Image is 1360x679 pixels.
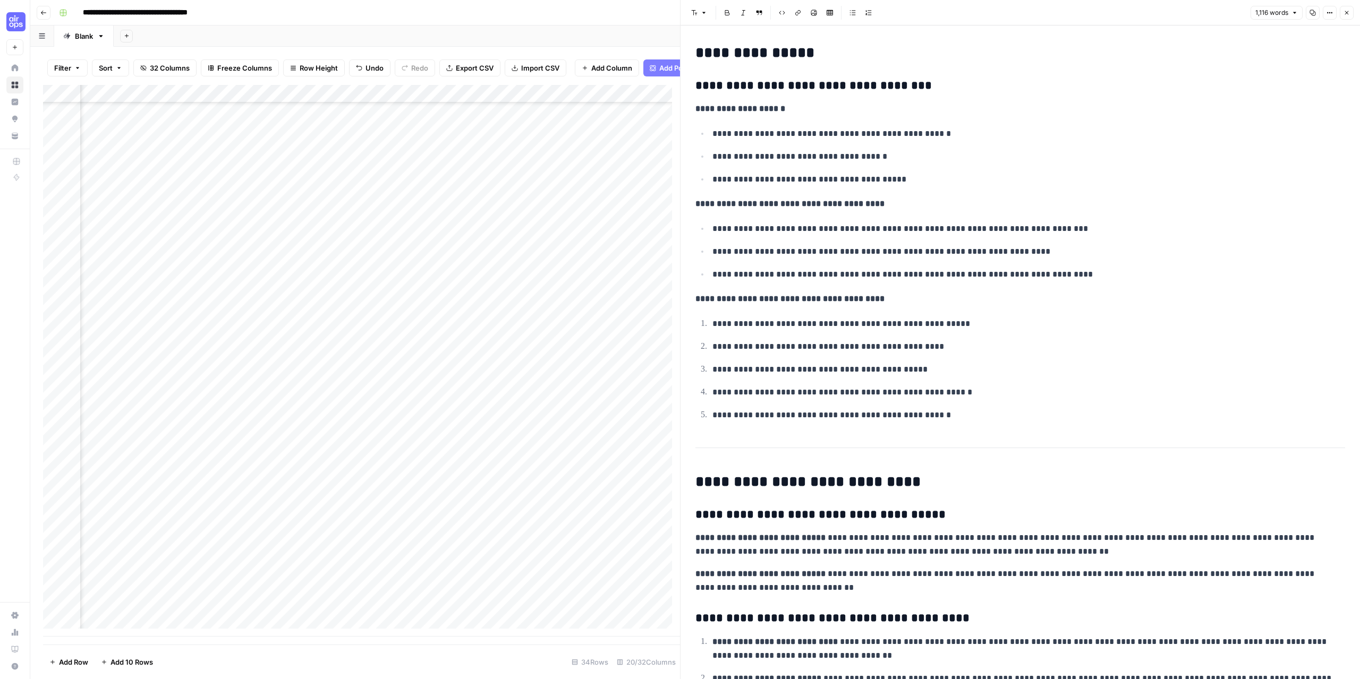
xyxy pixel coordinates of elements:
div: 20/32 Columns [613,654,680,671]
a: Home [6,59,23,76]
span: 1,116 words [1255,8,1288,18]
span: Add Column [591,63,632,73]
button: 32 Columns [133,59,197,76]
button: 1,116 words [1251,6,1303,20]
span: Filter [54,63,71,73]
span: Add Row [59,657,88,667]
button: Sort [92,59,129,76]
span: Add 10 Rows [110,657,153,667]
a: Your Data [6,127,23,144]
button: Freeze Columns [201,59,279,76]
span: Row Height [300,63,338,73]
button: Undo [349,59,390,76]
span: 32 Columns [150,63,190,73]
button: Help + Support [6,658,23,675]
button: Add 10 Rows [95,654,159,671]
button: Workspace: Cohort 4 [6,8,23,35]
span: Undo [365,63,384,73]
a: Usage [6,624,23,641]
button: Add Row [43,654,95,671]
span: Freeze Columns [217,63,272,73]
a: Blank [54,25,114,47]
button: Filter [47,59,88,76]
button: Add Power Agent [643,59,724,76]
a: Opportunities [6,110,23,127]
span: Import CSV [521,63,559,73]
div: 34 Rows [567,654,613,671]
span: Export CSV [456,63,494,73]
button: Row Height [283,59,345,76]
span: Add Power Agent [659,63,717,73]
button: Import CSV [505,59,566,76]
a: Learning Hub [6,641,23,658]
a: Settings [6,607,23,624]
span: Redo [411,63,428,73]
div: Blank [75,31,93,41]
a: Insights [6,93,23,110]
button: Redo [395,59,435,76]
button: Export CSV [439,59,500,76]
a: Browse [6,76,23,93]
button: Add Column [575,59,639,76]
span: Sort [99,63,113,73]
img: Cohort 4 Logo [6,12,25,31]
